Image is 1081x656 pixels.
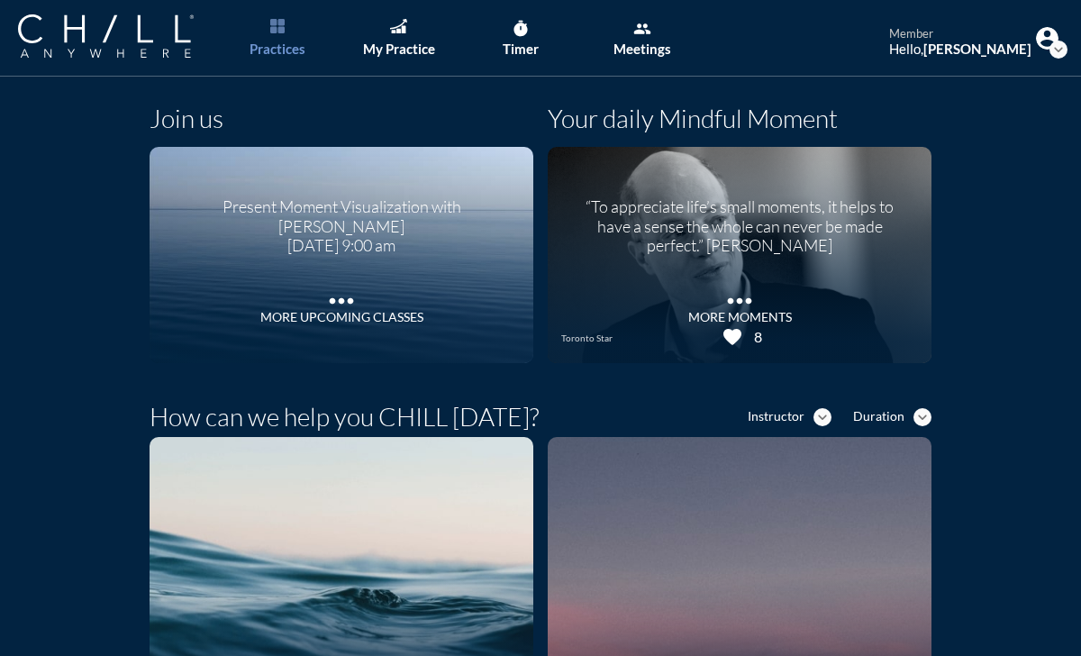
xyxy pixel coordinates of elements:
[613,41,671,57] div: Meetings
[688,310,792,325] div: MORE MOMENTS
[172,184,511,236] div: Present Moment Visualization with [PERSON_NAME]
[390,19,406,33] img: Graph
[748,328,762,345] div: 8
[561,333,613,343] div: Toronto Star
[363,41,435,57] div: My Practice
[722,326,743,348] i: favorite
[512,20,530,38] i: timer
[150,402,539,433] h1: How can we help you CHILL [DATE]?
[250,41,305,57] div: Practices
[813,408,831,426] i: expand_more
[18,14,230,60] a: Company Logo
[18,14,194,58] img: Company Logo
[722,283,758,310] i: more_horiz
[260,310,423,325] div: More Upcoming Classes
[150,104,223,134] h1: Join us
[1036,27,1058,50] img: Profile icon
[633,20,651,38] i: group
[548,104,838,134] h1: Your daily Mindful Moment
[503,41,539,57] div: Timer
[748,409,804,424] div: Instructor
[853,409,904,424] div: Duration
[913,408,931,426] i: expand_more
[889,41,1031,57] div: Hello,
[172,236,511,256] div: [DATE] 9:00 am
[889,27,1031,41] div: member
[1049,41,1067,59] i: expand_more
[270,19,285,33] img: List
[923,41,1031,57] strong: [PERSON_NAME]
[570,184,909,256] div: “To appreciate life’s small moments, it helps to have a sense the whole can never be made perfect...
[323,283,359,310] i: more_horiz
